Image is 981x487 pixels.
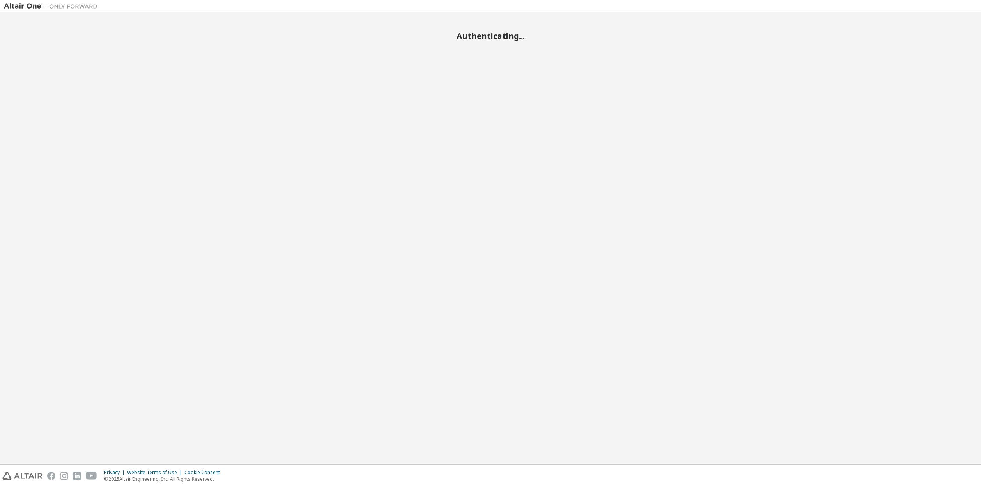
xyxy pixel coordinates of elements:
img: linkedin.svg [73,472,81,480]
img: facebook.svg [47,472,55,480]
div: Website Terms of Use [127,469,184,476]
img: Altair One [4,2,101,10]
div: Cookie Consent [184,469,225,476]
img: altair_logo.svg [2,472,42,480]
p: © 2025 Altair Engineering, Inc. All Rights Reserved. [104,476,225,482]
h2: Authenticating... [4,31,977,41]
img: instagram.svg [60,472,68,480]
img: youtube.svg [86,472,97,480]
div: Privacy [104,469,127,476]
